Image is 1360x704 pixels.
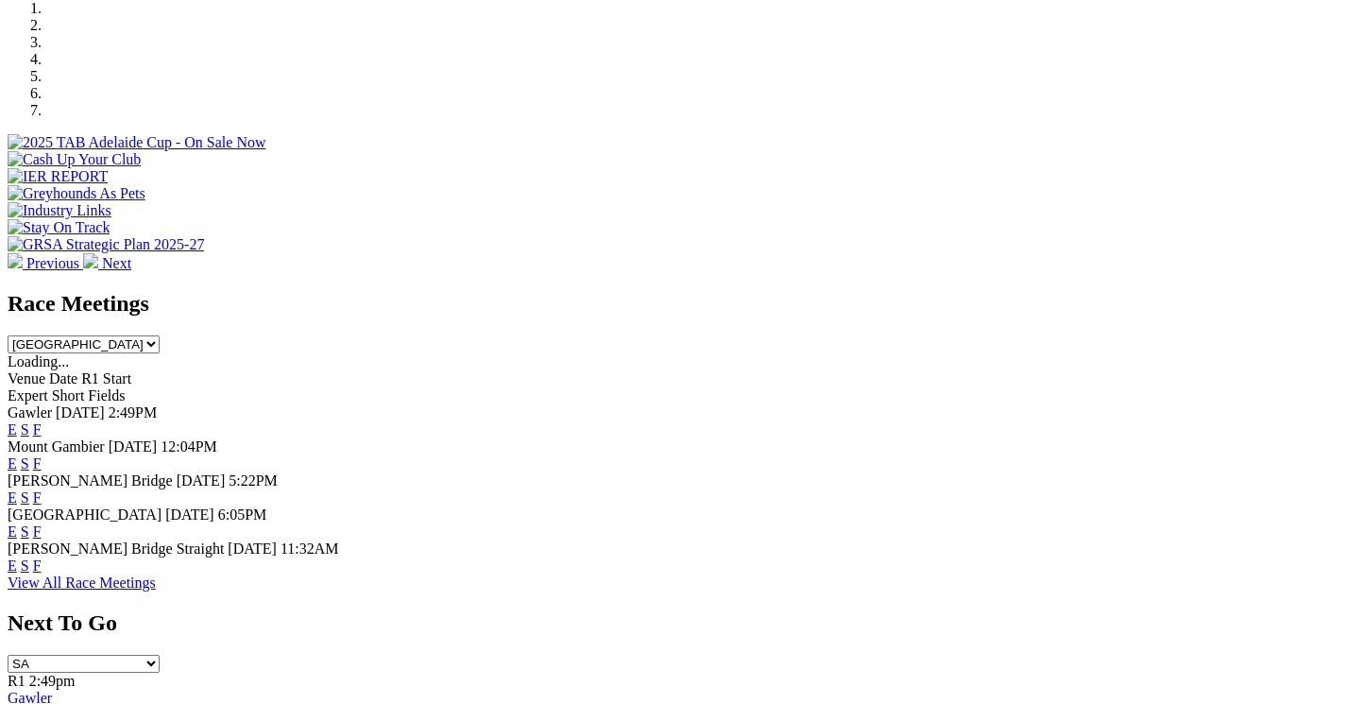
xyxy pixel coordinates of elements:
a: E [8,524,17,540]
img: IER REPORT [8,168,108,185]
span: Loading... [8,353,69,369]
span: [DATE] [228,541,277,557]
a: F [33,421,42,438]
a: E [8,558,17,574]
a: E [8,489,17,506]
span: [PERSON_NAME] Bridge Straight [8,541,224,557]
span: 12:04PM [161,438,217,455]
a: F [33,489,42,506]
a: S [21,455,29,472]
span: 5:22PM [229,472,278,489]
span: [DATE] [109,438,158,455]
a: View All Race Meetings [8,575,156,591]
span: 2:49pm [29,673,76,689]
a: Next [83,255,131,271]
span: [DATE] [165,507,214,523]
span: Date [49,370,77,386]
span: Mount Gambier [8,438,105,455]
span: [GEOGRAPHIC_DATA] [8,507,161,523]
img: Stay On Track [8,219,110,236]
span: R1 Start [81,370,131,386]
span: R1 [8,673,25,689]
span: Gawler [8,404,52,421]
span: [DATE] [177,472,226,489]
span: Venue [8,370,45,386]
img: Cash Up Your Club [8,151,141,168]
img: 2025 TAB Adelaide Cup - On Sale Now [8,134,266,151]
img: chevron-left-pager-white.svg [8,253,23,268]
a: E [8,455,17,472]
span: Expert [8,387,48,404]
span: Short [52,387,85,404]
a: Previous [8,255,83,271]
a: F [33,455,42,472]
span: 2:49PM [109,404,158,421]
span: Next [102,255,131,271]
span: 11:32AM [280,541,339,557]
a: S [21,558,29,574]
a: S [21,421,29,438]
h2: Next To Go [8,610,1352,636]
a: F [33,524,42,540]
h2: Race Meetings [8,291,1352,317]
span: Previous [26,255,79,271]
img: GRSA Strategic Plan 2025-27 [8,236,204,253]
img: Greyhounds As Pets [8,185,145,202]
span: 6:05PM [218,507,267,523]
img: chevron-right-pager-white.svg [83,253,98,268]
a: S [21,489,29,506]
span: [DATE] [56,404,105,421]
a: E [8,421,17,438]
span: Fields [88,387,125,404]
a: S [21,524,29,540]
a: F [33,558,42,574]
img: Industry Links [8,202,111,219]
span: [PERSON_NAME] Bridge [8,472,173,489]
